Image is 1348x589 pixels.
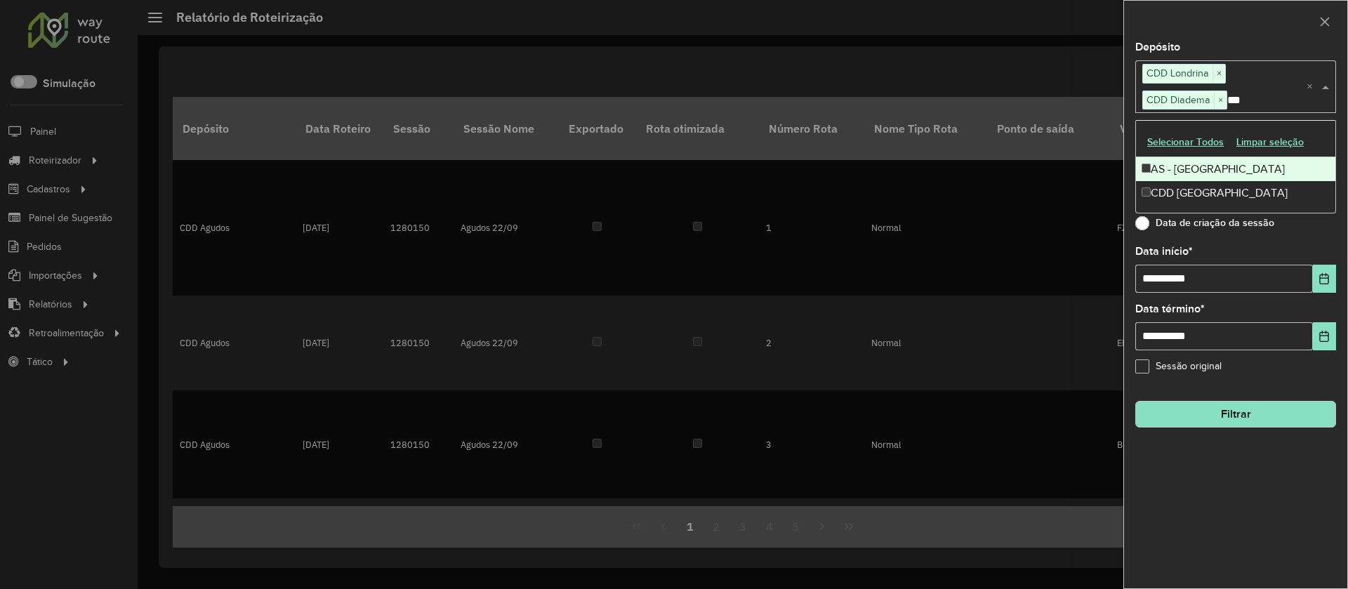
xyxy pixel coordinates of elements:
span: CDD Diadema [1143,91,1214,108]
div: CDD [GEOGRAPHIC_DATA] [1136,181,1335,205]
span: × [1212,65,1225,82]
label: Sessão original [1135,359,1222,373]
label: Data de criação da sessão [1135,216,1274,230]
label: Data término [1135,300,1205,317]
button: Selecionar Todos [1141,131,1230,153]
div: AS - [GEOGRAPHIC_DATA] [1136,157,1335,181]
span: CDD Londrina [1143,65,1212,81]
button: Choose Date [1313,265,1336,293]
label: Depósito [1135,39,1180,55]
label: Data início [1135,243,1193,260]
span: × [1214,92,1227,109]
ng-dropdown-panel: Options list [1135,120,1336,213]
button: Limpar seleção [1230,131,1310,153]
button: Choose Date [1313,322,1336,350]
span: Clear all [1307,79,1319,95]
button: Filtrar [1135,401,1336,428]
